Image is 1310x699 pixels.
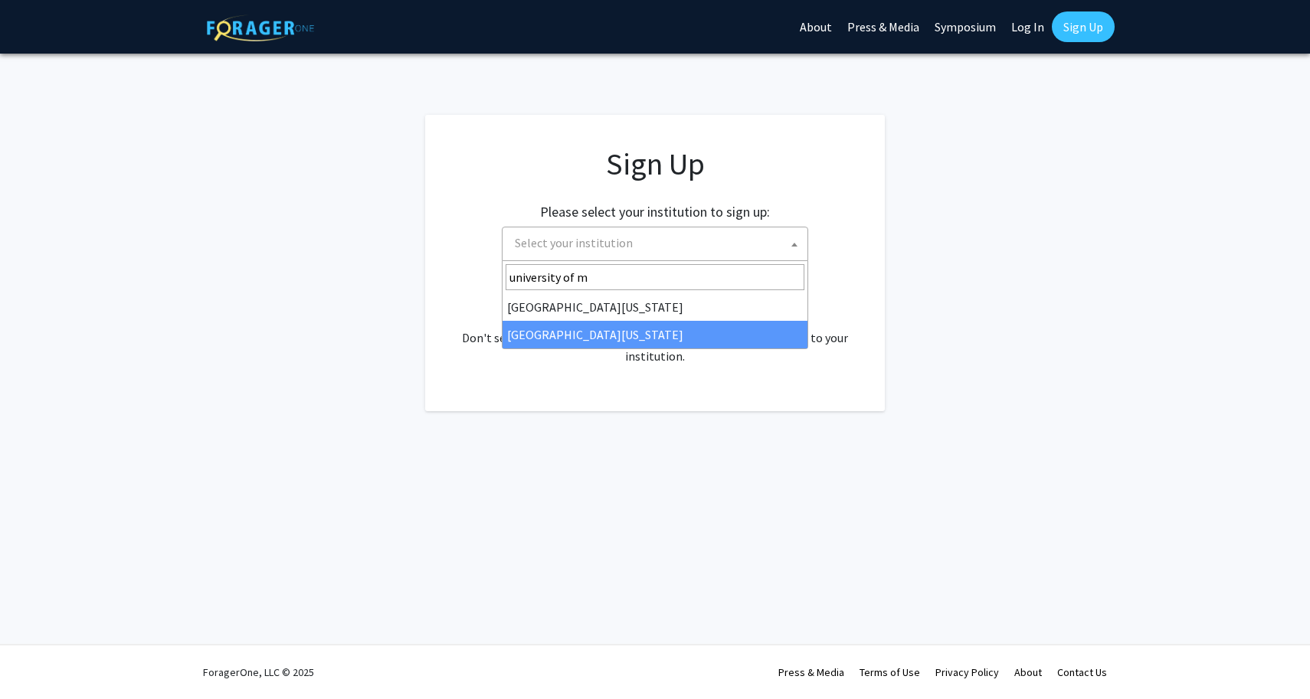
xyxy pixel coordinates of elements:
[506,264,804,290] input: Search
[503,321,807,348] li: [GEOGRAPHIC_DATA][US_STATE]
[1014,665,1042,679] a: About
[778,665,844,679] a: Press & Media
[935,665,999,679] a: Privacy Policy
[1052,11,1115,42] a: Sign Up
[207,15,314,41] img: ForagerOne Logo
[203,645,314,699] div: ForagerOne, LLC © 2025
[509,227,807,259] span: Select your institution
[540,204,770,220] h2: Please select your institution to sign up:
[456,145,854,182] h1: Sign Up
[860,665,920,679] a: Terms of Use
[1057,665,1107,679] a: Contact Us
[456,292,854,365] div: Already have an account? . Don't see your institution? about bringing ForagerOne to your institut...
[515,235,633,250] span: Select your institution
[502,227,808,261] span: Select your institution
[11,630,65,688] iframe: Chat
[503,293,807,321] li: [GEOGRAPHIC_DATA][US_STATE]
